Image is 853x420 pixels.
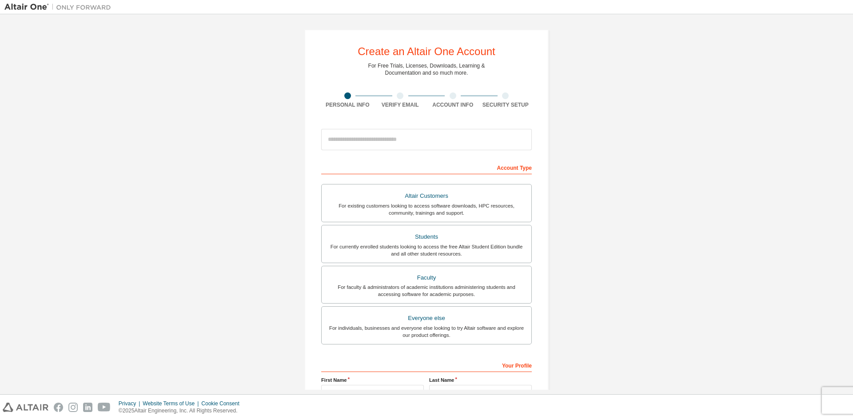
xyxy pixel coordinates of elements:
[321,160,532,174] div: Account Type
[321,376,424,384] label: First Name
[327,190,526,202] div: Altair Customers
[327,324,526,339] div: For individuals, businesses and everyone else looking to try Altair software and explore our prod...
[358,46,495,57] div: Create an Altair One Account
[98,403,111,412] img: youtube.svg
[321,101,374,108] div: Personal Info
[68,403,78,412] img: instagram.svg
[327,272,526,284] div: Faculty
[327,312,526,324] div: Everyone else
[83,403,92,412] img: linkedin.svg
[119,407,245,415] p: © 2025 Altair Engineering, Inc. All Rights Reserved.
[321,358,532,372] div: Your Profile
[327,243,526,257] div: For currently enrolled students looking to access the free Altair Student Edition bundle and all ...
[327,284,526,298] div: For faculty & administrators of academic institutions administering students and accessing softwa...
[368,62,485,76] div: For Free Trials, Licenses, Downloads, Learning & Documentation and so much more.
[201,400,244,407] div: Cookie Consent
[327,231,526,243] div: Students
[374,101,427,108] div: Verify Email
[479,101,532,108] div: Security Setup
[119,400,143,407] div: Privacy
[429,376,532,384] label: Last Name
[143,400,201,407] div: Website Terms of Use
[327,202,526,216] div: For existing customers looking to access software downloads, HPC resources, community, trainings ...
[4,3,116,12] img: Altair One
[426,101,479,108] div: Account Info
[54,403,63,412] img: facebook.svg
[3,403,48,412] img: altair_logo.svg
